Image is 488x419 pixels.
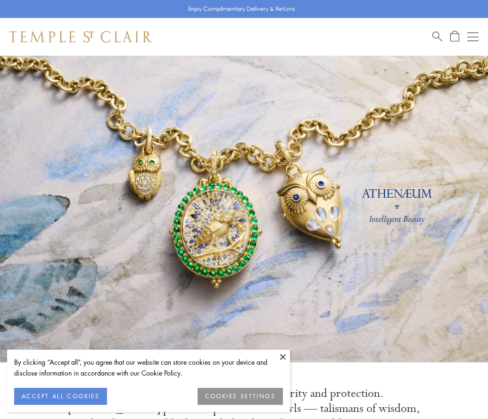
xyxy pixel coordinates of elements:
[432,31,442,42] a: Search
[14,357,283,378] div: By clicking “Accept all”, you agree that our website can store cookies on your device and disclos...
[198,388,283,405] button: COOKIES SETTINGS
[14,388,107,405] button: ACCEPT ALL COOKIES
[9,31,152,42] img: Temple St. Clair
[450,31,459,42] a: Open Shopping Bag
[188,4,295,14] p: Enjoy Complimentary Delivery & Returns
[467,31,479,42] button: Open navigation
